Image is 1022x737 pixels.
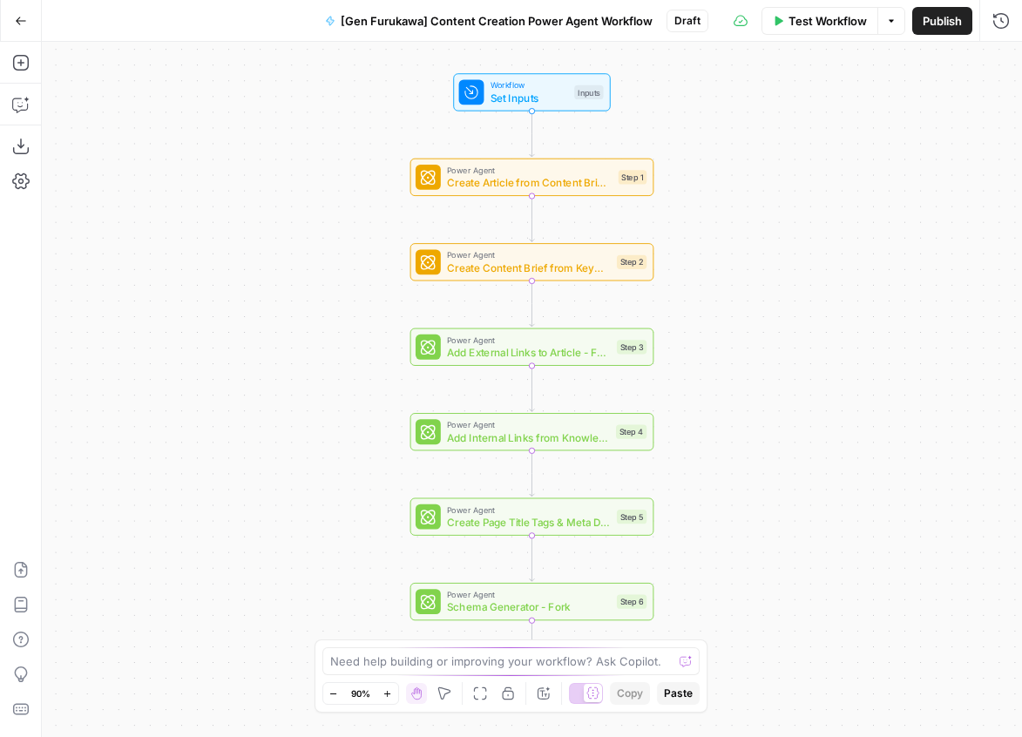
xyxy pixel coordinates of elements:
span: Create Article from Content Brief - Fork [447,175,612,191]
button: [Gen Furukawa] Content Creation Power Agent Workflow [315,7,663,35]
div: Step 4 [616,425,646,439]
g: Edge from step_3 to step_4 [530,366,534,411]
span: 90% [351,686,370,700]
button: Publish [912,7,972,35]
span: Paste [664,686,693,701]
span: Create Page Title Tags & Meta Descriptions - Fork [447,514,611,530]
button: Test Workflow [761,7,877,35]
div: Step 6 [617,595,646,609]
span: Add External Links to Article - Fork [447,345,611,361]
span: Draft [674,13,701,29]
div: Power AgentCreate Content Brief from Keyword - ForkStep 2 [410,243,654,281]
span: Power Agent [447,588,611,600]
span: Copy [617,686,643,701]
span: Power Agent [447,418,610,430]
div: Power AgentSchema Generator - ForkStep 6 [410,583,654,620]
span: Test Workflow [788,12,867,30]
span: Power Agent [447,334,611,346]
g: Edge from step_4 to step_5 [530,450,534,496]
div: Step 1 [619,170,646,184]
span: Schema Generator - Fork [447,599,611,615]
g: Edge from step_5 to step_6 [530,536,534,581]
div: Power AgentAdd External Links to Article - ForkStep 3 [410,328,654,366]
div: Step 3 [617,340,646,354]
span: Power Agent [447,164,612,176]
span: Power Agent [447,248,611,260]
div: Power AgentCreate Page Title Tags & Meta Descriptions - ForkStep 5 [410,498,654,536]
button: Paste [657,682,700,705]
div: Step 2 [617,255,646,269]
g: Edge from step_1 to step_2 [530,196,534,241]
span: Power Agent [447,504,611,516]
div: Step 5 [617,510,646,524]
div: Power AgentCreate Article from Content Brief - ForkStep 1 [410,159,654,196]
span: Create Content Brief from Keyword - Fork [447,260,611,275]
span: Publish [923,12,962,30]
span: Add Internal Links from Knowledge Base - Fork [447,429,610,445]
button: Copy [610,682,650,705]
g: Edge from step_2 to step_3 [530,281,534,326]
span: Set Inputs [491,90,568,105]
span: [Gen Furukawa] Content Creation Power Agent Workflow [341,12,653,30]
div: Inputs [574,85,603,99]
div: WorkflowSet InputsInputs [410,73,654,111]
div: Power AgentAdd Internal Links from Knowledge Base - ForkStep 4 [410,413,654,450]
g: Edge from start to step_1 [530,112,534,157]
span: Workflow [491,79,568,91]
